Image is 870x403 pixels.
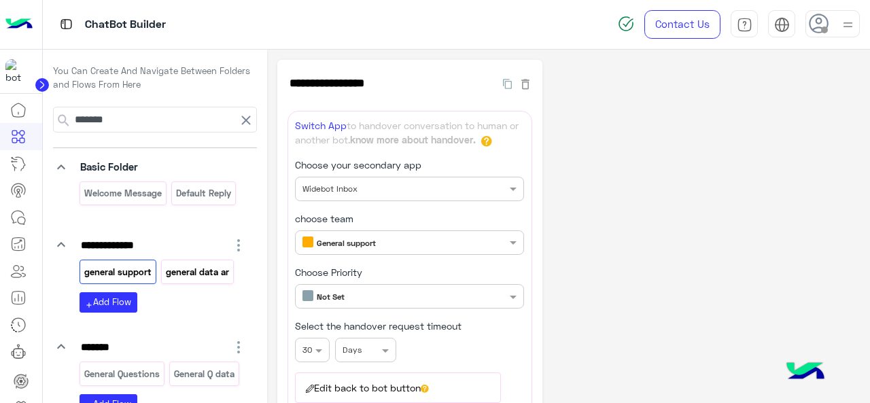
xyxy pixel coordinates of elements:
[295,372,501,402] button: Edit back to bot button
[774,17,790,33] img: tab
[53,65,257,91] p: You Can Create And Navigate Between Folders and Flows From Here
[644,10,720,39] a: Contact Us
[737,17,752,33] img: tab
[53,159,69,175] i: keyboard_arrow_down
[782,349,829,396] img: hulul-logo.png
[618,16,634,32] img: spinner
[295,320,462,333] label: Select the handover request timeout
[58,16,75,33] img: tab
[295,213,353,226] label: choose team
[80,292,137,312] button: addAdd Flow
[85,16,166,34] p: ChatBot Builder
[317,292,345,302] b: Not Set
[350,134,476,145] a: know more about handover.
[53,236,69,253] i: keyboard_arrow_down
[295,159,421,172] label: Choose your secondary app
[5,10,33,39] img: Logo
[839,16,856,33] img: profile
[302,183,358,194] span: Widebot Inbox
[5,59,30,84] img: 317874714732967
[317,238,376,248] b: General support
[80,160,138,173] span: Basic Folder
[175,186,232,201] p: Default reply
[519,75,532,91] button: Delete Flow
[83,366,160,382] p: General Questions
[85,301,93,309] i: add
[83,264,152,280] p: general support
[83,186,162,201] p: Welcome Message
[295,120,347,131] span: Switch App
[731,10,758,39] a: tab
[295,266,362,279] label: Choose Priority
[165,264,230,280] p: general data ar
[53,338,69,355] i: keyboard_arrow_down
[496,75,519,91] button: Duplicate Flow
[295,118,524,147] p: to handover conversation to human or another bot.
[173,366,236,382] p: General Q data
